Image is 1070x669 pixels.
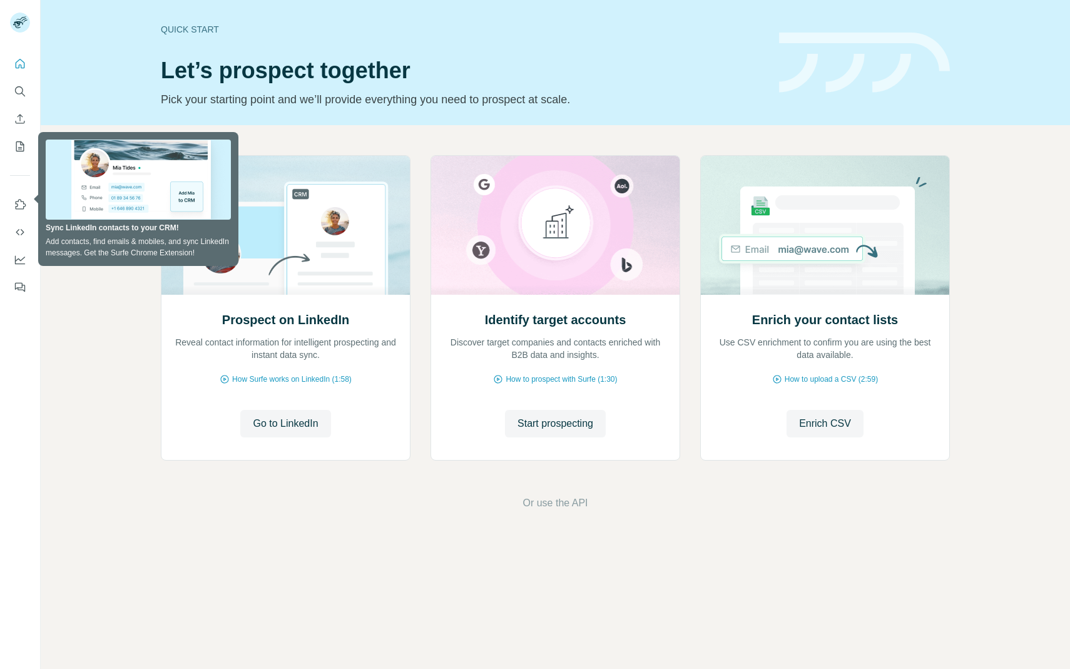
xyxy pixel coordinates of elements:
[222,311,349,329] h2: Prospect on LinkedIn
[444,336,667,361] p: Discover target companies and contacts enriched with B2B data and insights.
[10,80,30,103] button: Search
[240,410,330,437] button: Go to LinkedIn
[517,416,593,431] span: Start prospecting
[700,156,950,295] img: Enrich your contact lists
[10,53,30,75] button: Quick start
[10,135,30,158] button: My lists
[431,156,680,295] img: Identify target accounts
[10,276,30,299] button: Feedback
[161,156,410,295] img: Prospect on LinkedIn
[10,193,30,216] button: Use Surfe on LinkedIn
[10,221,30,243] button: Use Surfe API
[10,108,30,130] button: Enrich CSV
[713,336,937,361] p: Use CSV enrichment to confirm you are using the best data available.
[485,311,626,329] h2: Identify target accounts
[799,416,851,431] span: Enrich CSV
[752,311,898,329] h2: Enrich your contact lists
[161,58,764,83] h1: Let’s prospect together
[779,33,950,93] img: banner
[232,374,352,385] span: How Surfe works on LinkedIn (1:58)
[161,23,764,36] div: Quick start
[10,248,30,271] button: Dashboard
[505,410,606,437] button: Start prospecting
[161,91,764,108] p: Pick your starting point and we’ll provide everything you need to prospect at scale.
[174,336,397,361] p: Reveal contact information for intelligent prospecting and instant data sync.
[253,416,318,431] span: Go to LinkedIn
[785,374,878,385] span: How to upload a CSV (2:59)
[506,374,617,385] span: How to prospect with Surfe (1:30)
[522,496,588,511] button: Or use the API
[787,410,864,437] button: Enrich CSV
